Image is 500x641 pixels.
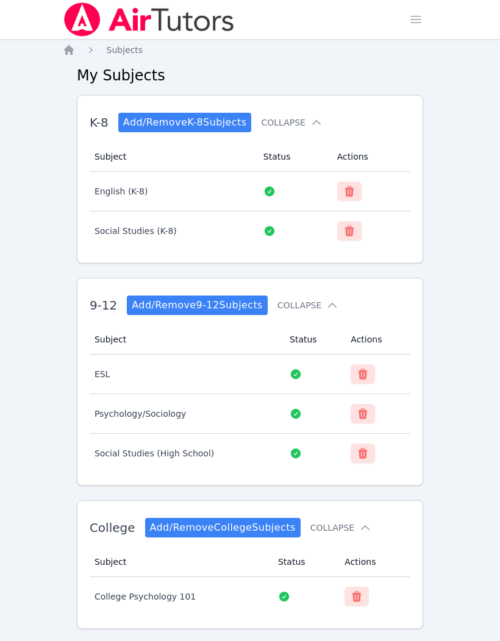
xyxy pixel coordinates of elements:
[282,325,343,355] th: Status
[90,547,271,577] th: Subject
[63,44,438,56] nav: Breadcrumb
[127,296,268,315] a: Add/Remove9-12Subjects
[95,186,148,196] span: English (K-8)
[95,448,214,458] span: Social Studies (High School)
[95,369,110,379] span: ESL
[63,2,235,37] img: Air Tutors
[256,142,330,172] th: Status
[107,44,143,56] a: Subjects
[90,142,256,172] th: Subject
[95,226,177,236] span: Social Studies (K-8)
[95,592,196,601] span: College Psychology 101
[90,520,135,535] span: College
[90,115,109,130] span: K-8
[118,113,252,132] a: Add/RemoveK-8Subjects
[337,547,410,577] th: Actions
[271,547,337,577] th: Status
[261,116,322,129] button: Collapse
[95,409,187,419] span: Psychology/Sociology
[77,66,423,85] h2: My Subjects
[277,299,338,311] button: Collapse
[90,298,117,313] span: 9-12
[330,142,410,172] th: Actions
[145,518,301,537] a: Add/RemoveCollegeSubjects
[90,325,282,355] th: Subject
[310,522,371,534] button: Collapse
[343,325,410,355] th: Actions
[107,45,143,55] span: Subjects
